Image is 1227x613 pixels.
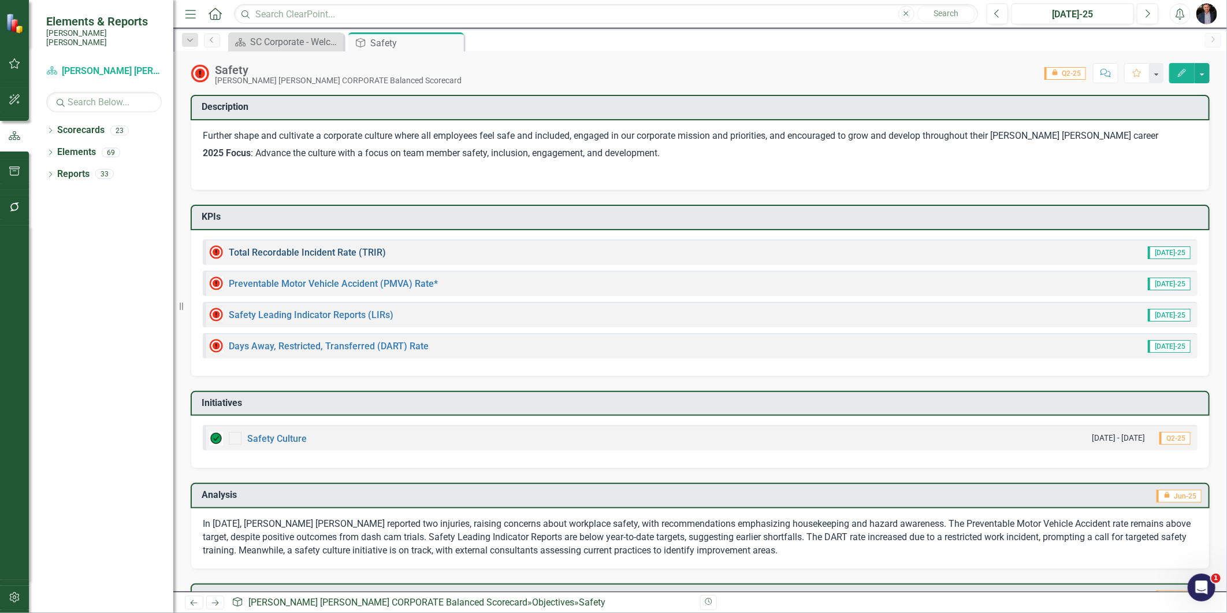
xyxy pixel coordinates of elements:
a: [PERSON_NAME] [PERSON_NAME] CORPORATE Balanced Scorecard [46,65,162,78]
p: Further shape and cultivate a corporate culture where all employees feel safe and included, engag... [203,130,1198,145]
span: Q2-25 [1044,67,1086,80]
strong: 2025 Focus [203,147,251,158]
span: [DATE]-25 [1148,278,1191,290]
a: Safety Leading Indicator Reports (LIRs) [229,309,393,320]
img: Chris Amodeo [1196,3,1217,24]
iframe: Intercom live chat [1188,574,1215,601]
span: 1 [1211,574,1221,583]
div: SC Corporate - Welcome to ClearPoint [250,35,341,49]
a: SC Corporate - Welcome to ClearPoint [231,35,341,49]
input: Search ClearPoint... [234,4,978,24]
div: Safety [370,36,461,50]
h3: Initiatives [202,398,1203,408]
img: Not Meeting Target [209,308,223,322]
span: Q2-25 [1159,432,1191,445]
img: High Alert [191,64,209,83]
span: Search [934,9,958,18]
a: Safety Culture [247,433,307,444]
span: Jun-25 [1157,590,1202,603]
div: 23 [110,125,129,135]
img: Not Meeting Target [209,276,223,290]
a: Scorecards [57,124,105,137]
img: Not Meeting Target [209,339,223,353]
h3: Description [202,102,1203,112]
img: Above MAX Target [209,245,223,259]
a: Days Away, Restricted, Transferred (DART) Rate [229,341,429,352]
a: Preventable Motor Vehicle Accident (PMVA) Rate* [229,278,438,289]
small: [PERSON_NAME] [PERSON_NAME] [46,28,162,47]
a: Total Recordable Incident Rate (TRIR) [229,247,386,258]
span: Elements & Reports [46,14,162,28]
small: [DATE] - [DATE] [1092,433,1145,444]
p: : Advance the culture with a focus on team member safety, inclusion, engagement, and development. [203,145,1198,163]
div: 69 [102,147,120,157]
a: Objectives [532,597,574,608]
img: ClearPoint Strategy [6,13,26,34]
h3: KPIs [202,212,1203,222]
div: 33 [95,169,114,179]
span: Jun-25 [1157,490,1202,503]
div: » » [232,596,691,610]
span: [DATE]-25 [1148,340,1191,353]
span: [DATE]-25 [1148,309,1191,322]
div: [DATE]-25 [1016,8,1130,21]
a: Reports [57,168,90,181]
button: [DATE]-25 [1012,3,1134,24]
h3: Analysis [202,490,633,500]
input: Search Below... [46,92,162,112]
button: Search [917,6,975,22]
a: Elements [57,146,96,159]
h3: Recommendations [202,590,829,601]
span: [DATE]-25 [1148,246,1191,259]
div: Safety [215,64,462,76]
img: On Target [209,431,223,445]
p: In [DATE], [PERSON_NAME] [PERSON_NAME] reported two injuries, raising concerns about workplace sa... [203,518,1198,557]
div: Safety [579,597,605,608]
div: [PERSON_NAME] [PERSON_NAME] CORPORATE Balanced Scorecard [215,76,462,85]
a: [PERSON_NAME] [PERSON_NAME] CORPORATE Balanced Scorecard [248,597,527,608]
